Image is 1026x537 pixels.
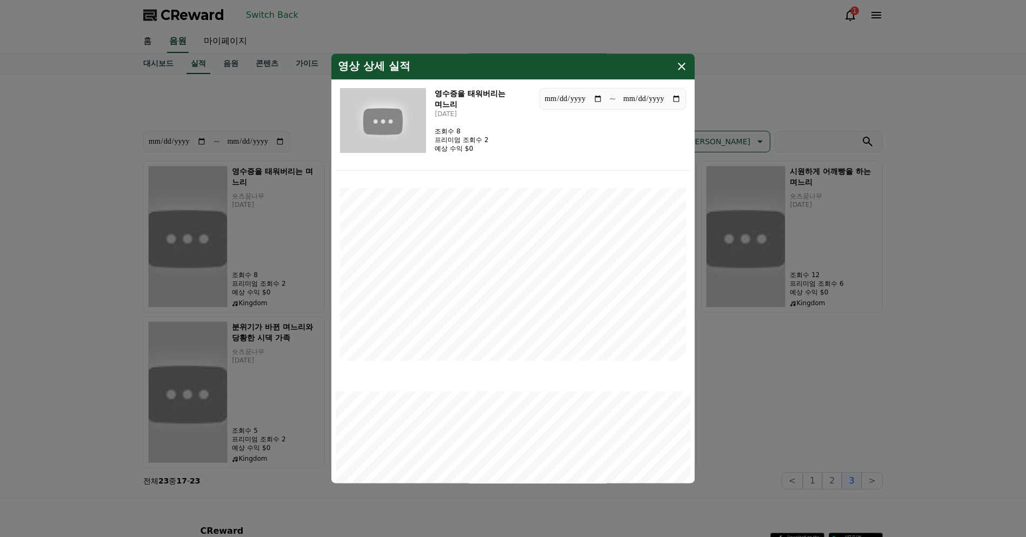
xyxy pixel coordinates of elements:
p: 조회수 8 [435,127,488,136]
p: ~ [609,92,616,105]
h4: 영상 상세 실적 [338,60,410,73]
p: 프리미엄 조회수 2 [435,136,488,144]
p: 예상 수익 $0 [435,144,488,153]
img: 영수증을 태워버리는 며느리 [340,88,426,153]
p: [DATE] [435,110,530,118]
h3: 영수증을 태워버리는 며느리 [435,88,530,110]
div: modal [331,53,695,483]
